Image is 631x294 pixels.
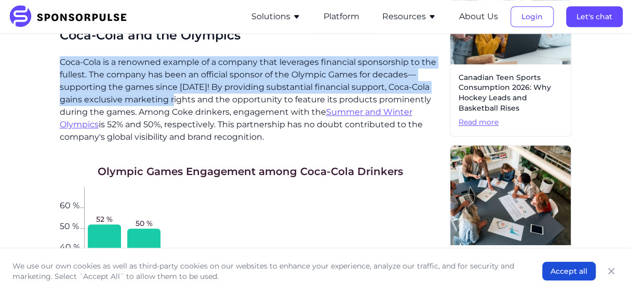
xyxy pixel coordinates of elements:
[579,244,631,294] iframe: Chat Widget
[511,12,554,21] a: Login
[459,12,498,21] a: About Us
[324,12,359,21] a: Platform
[382,10,436,23] button: Resources
[12,261,521,282] p: We use our own cookies as well as third-party cookies on our websites to enhance your experience,...
[60,56,441,143] p: Coca-Cola is a renowned example of a company that leverages financial sponsorship to the fullest....
[324,10,359,23] button: Platform
[60,222,80,229] span: 50 %
[96,214,113,224] span: 52 %
[60,27,441,43] h3: Coca-Cola and the Olympics
[566,6,623,27] button: Let's chat
[60,243,80,249] span: 40 %
[251,10,301,23] button: Solutions
[60,202,80,208] span: 60 %
[8,5,135,28] img: SponsorPulse
[542,262,596,280] button: Accept all
[459,117,562,128] span: Read more
[566,12,623,21] a: Let's chat
[459,10,498,23] button: About Us
[60,107,412,129] a: Summer and Winter Olympics
[459,73,562,113] span: Canadian Teen Sports Consumption 2026: Why Hockey Leads and Basketball Rises
[511,6,554,27] button: Login
[450,145,571,245] img: Getty images courtesy of Unsplash
[136,218,153,229] span: 50 %
[98,164,403,179] h1: Olympic Games Engagement among Coca-Cola Drinkers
